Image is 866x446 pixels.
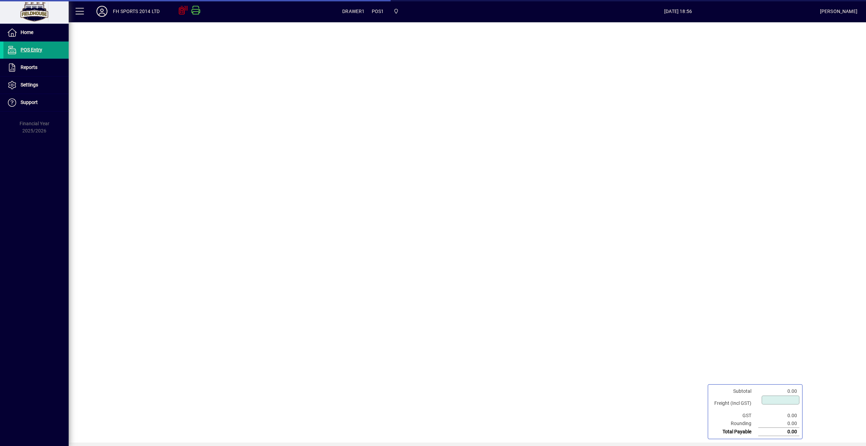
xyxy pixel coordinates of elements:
[711,395,758,412] td: Freight (Incl GST)
[3,94,69,111] a: Support
[3,24,69,41] a: Home
[711,387,758,395] td: Subtotal
[21,30,33,35] span: Home
[536,6,820,17] span: [DATE] 18:56
[3,59,69,76] a: Reports
[372,6,384,17] span: POS1
[758,412,799,420] td: 0.00
[758,420,799,428] td: 0.00
[820,6,857,17] div: [PERSON_NAME]
[21,47,42,52] span: POS Entry
[711,420,758,428] td: Rounding
[711,412,758,420] td: GST
[758,428,799,436] td: 0.00
[113,6,160,17] div: FH SPORTS 2014 LTD
[21,82,38,87] span: Settings
[342,6,365,17] span: DRAWER1
[711,428,758,436] td: Total Payable
[91,5,113,17] button: Profile
[21,64,37,70] span: Reports
[21,99,38,105] span: Support
[758,387,799,395] td: 0.00
[3,77,69,94] a: Settings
